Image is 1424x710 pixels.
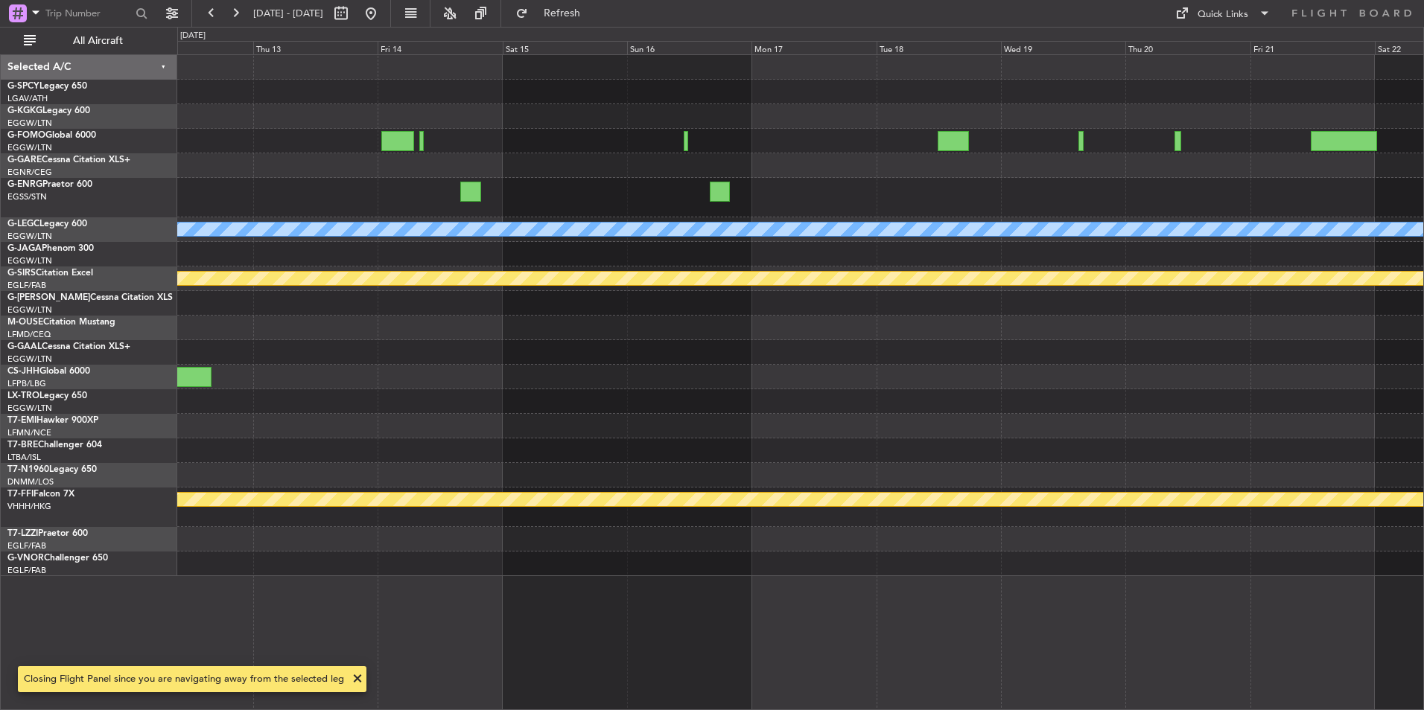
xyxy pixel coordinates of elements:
a: T7-FFIFalcon 7X [7,490,74,499]
span: T7-BRE [7,441,38,450]
span: LX-TRO [7,391,39,400]
span: All Aircraft [39,36,157,46]
a: G-[PERSON_NAME]Cessna Citation XLS [7,293,173,302]
a: LFMN/NCE [7,427,51,438]
a: EGGW/LTN [7,403,52,414]
a: M-OUSECitation Mustang [7,318,115,327]
a: G-FOMOGlobal 6000 [7,131,96,140]
div: [DATE] [180,30,206,42]
a: G-SPCYLegacy 650 [7,82,87,91]
div: Mon 17 [751,41,876,54]
div: Sat 15 [503,41,627,54]
div: Fri 14 [378,41,502,54]
button: All Aircraft [16,29,162,53]
div: Sun 16 [627,41,751,54]
a: EGGW/LTN [7,354,52,365]
a: EGNR/CEG [7,167,52,178]
a: EGLF/FAB [7,565,46,576]
a: EGGW/LTN [7,118,52,129]
div: Thu 13 [253,41,378,54]
a: G-KGKGLegacy 600 [7,106,90,115]
a: G-SIRSCitation Excel [7,269,93,278]
a: G-JAGAPhenom 300 [7,244,94,253]
a: DNMM/LOS [7,476,54,487]
span: M-OUSE [7,318,43,327]
a: G-VNORChallenger 650 [7,554,108,563]
a: T7-LZZIPraetor 600 [7,529,88,538]
button: Refresh [509,1,598,25]
a: LFPB/LBG [7,378,46,389]
a: EGGW/LTN [7,231,52,242]
a: T7-BREChallenger 604 [7,441,102,450]
span: T7-EMI [7,416,36,425]
div: Fri 21 [1250,41,1375,54]
span: G-[PERSON_NAME] [7,293,90,302]
span: G-KGKG [7,106,42,115]
div: Wed 12 [129,41,253,54]
span: G-VNOR [7,554,44,563]
a: LFMD/CEQ [7,329,51,340]
a: EGGW/LTN [7,255,52,266]
span: G-GARE [7,156,42,164]
a: EGSS/STN [7,191,47,202]
a: T7-N1960Legacy 650 [7,465,97,474]
div: Thu 20 [1125,41,1250,54]
span: G-SPCY [7,82,39,91]
div: Tue 18 [877,41,1001,54]
span: G-FOMO [7,131,45,140]
a: EGLF/FAB [7,280,46,291]
input: Trip Number [45,2,131,25]
a: EGLF/FAB [7,540,46,551]
a: CS-JHHGlobal 6000 [7,367,90,376]
span: T7-LZZI [7,529,38,538]
span: G-GAAL [7,342,42,351]
span: T7-N1960 [7,465,49,474]
a: G-ENRGPraetor 600 [7,180,92,189]
span: G-ENRG [7,180,42,189]
a: G-LEGCLegacy 600 [7,220,87,228]
a: VHHH/HKG [7,501,51,512]
span: G-JAGA [7,244,42,253]
a: EGGW/LTN [7,304,52,316]
a: G-GAALCessna Citation XLS+ [7,342,130,351]
span: T7-FFI [7,490,34,499]
div: Quick Links [1198,7,1248,22]
button: Quick Links [1168,1,1278,25]
a: LX-TROLegacy 650 [7,391,87,400]
a: EGGW/LTN [7,142,52,153]
div: Wed 19 [1001,41,1125,54]
span: G-LEGC [7,220,39,228]
a: G-GARECessna Citation XLS+ [7,156,130,164]
span: G-SIRS [7,269,36,278]
span: Refresh [531,8,594,19]
a: LGAV/ATH [7,93,48,104]
div: Closing Flight Panel since you are navigating away from the selected leg [24,672,344,687]
a: T7-EMIHawker 900XP [7,416,98,425]
span: CS-JHH [7,367,39,376]
span: [DATE] - [DATE] [253,7,323,20]
a: LTBA/ISL [7,452,41,463]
